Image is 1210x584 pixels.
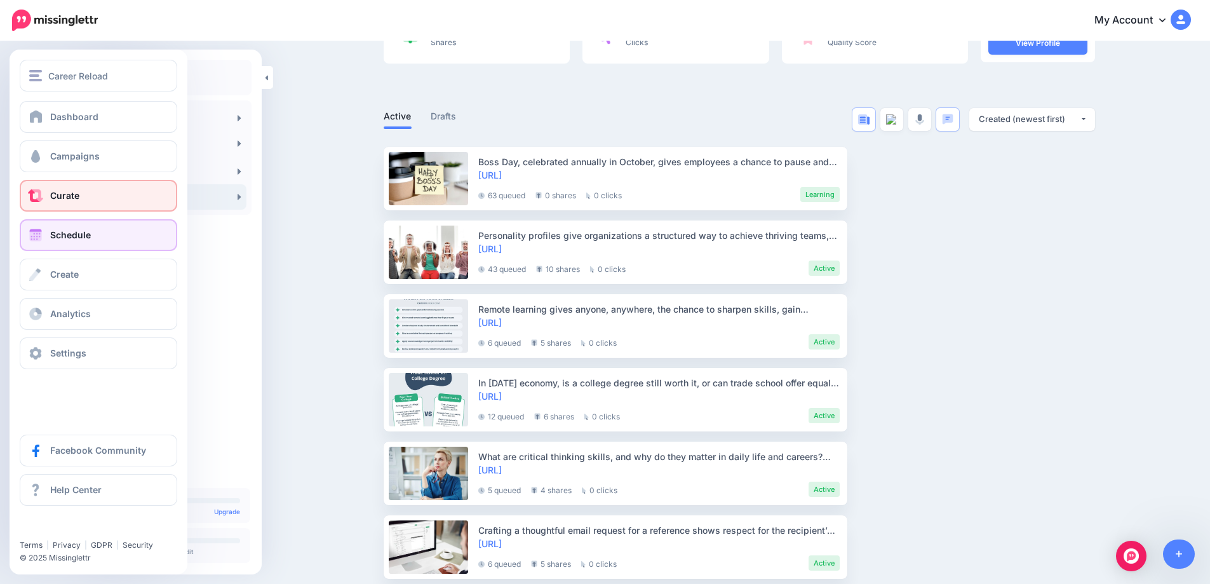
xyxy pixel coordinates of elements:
[478,261,526,276] li: 43 queued
[431,109,457,124] a: Drafts
[584,414,589,420] img: pointer-grey.png
[478,414,485,420] img: clock-grey-darker.png
[534,408,574,423] li: 6 shares
[809,334,840,350] li: Active
[50,111,98,122] span: Dashboard
[84,540,87,550] span: |
[535,187,576,202] li: 0 shares
[626,37,648,47] span: Clicks
[590,261,626,276] li: 0 clicks
[581,334,617,350] li: 0 clicks
[478,334,521,350] li: 6 queued
[531,560,537,567] img: share-grey.png
[48,69,108,83] span: Career Reload
[50,229,91,240] span: Schedule
[478,170,502,180] a: [URL]
[536,261,580,276] li: 10 shares
[20,101,177,133] a: Dashboard
[20,540,43,550] a: Terms
[50,151,100,161] span: Campaigns
[384,109,412,124] a: Active
[800,187,840,202] li: Learning
[584,408,620,423] li: 0 clicks
[478,340,485,346] img: clock-grey-darker.png
[809,408,840,423] li: Active
[91,540,112,550] a: GDPR
[478,317,502,328] a: [URL]
[20,219,177,251] a: Schedule
[123,540,153,550] a: Security
[586,187,622,202] li: 0 clicks
[478,538,502,549] a: [URL]
[478,561,485,567] img: clock-grey-darker.png
[20,552,185,564] li: © 2025 Missinglettr
[536,266,542,273] img: share-grey.png
[478,376,840,390] div: In [DATE] economy, is a college degree still worth it, or can trade school offer equal, if not be...
[50,445,146,456] span: Facebook Community
[20,337,177,369] a: Settings
[20,474,177,506] a: Help Center
[53,540,81,550] a: Privacy
[582,482,617,497] li: 0 clicks
[478,450,840,463] div: What are critical thinking skills, and why do they matter in daily life and careers? Learn how to...
[20,522,116,534] iframe: Twitter Follow Button
[478,391,502,402] a: [URL]
[116,540,119,550] span: |
[582,487,586,494] img: pointer-grey.png
[809,261,840,276] li: Active
[478,465,502,475] a: [URL]
[478,482,521,497] li: 5 queued
[969,108,1095,131] button: Created (newest first)
[858,114,870,125] img: article-blue.png
[942,114,953,125] img: chat-square-blue.png
[1116,541,1146,571] div: Open Intercom Messenger
[915,114,924,125] img: microphone-grey.png
[478,302,840,316] div: Remote learning gives anyone, anywhere, the chance to sharpen skills, gain certifications, and st...
[809,555,840,571] li: Active
[478,487,485,494] img: clock-grey-darker.png
[20,259,177,290] a: Create
[478,266,485,273] img: clock-grey-darker.png
[531,339,537,346] img: share-grey.png
[29,70,42,81] img: menu.png
[46,540,49,550] span: |
[50,269,79,280] span: Create
[988,32,1087,55] a: View Profile
[20,140,177,172] a: Campaigns
[535,192,542,199] img: share-grey.png
[50,348,86,358] span: Settings
[478,187,525,202] li: 63 queued
[828,37,877,47] span: Quality Score
[590,266,595,273] img: pointer-grey.png
[478,555,521,571] li: 6 queued
[478,408,524,423] li: 12 queued
[581,555,617,571] li: 0 clicks
[886,114,897,125] img: video--grey.png
[581,561,586,567] img: pointer-grey.png
[478,229,840,242] div: Personality profiles give organizations a structured way to achieve thriving teams, helping them ...
[1082,5,1191,36] a: My Account
[50,308,91,319] span: Analytics
[20,298,177,330] a: Analytics
[478,243,502,254] a: [URL]
[20,435,177,466] a: Facebook Community
[581,340,586,346] img: pointer-grey.png
[809,482,840,497] li: Active
[20,180,177,212] a: Curate
[534,413,541,420] img: share-grey.png
[478,524,840,537] div: Crafting a thoughtful email request for a reference shows respect for the recipient’s time and re...
[50,190,79,201] span: Curate
[531,482,572,497] li: 4 shares
[478,193,485,199] img: clock-grey-darker.png
[531,555,571,571] li: 5 shares
[431,37,456,47] span: Shares
[531,487,537,494] img: share-grey.png
[50,484,102,495] span: Help Center
[20,60,177,92] button: Career Reload
[12,10,98,31] img: Missinglettr
[979,113,1080,125] div: Created (newest first)
[531,334,571,350] li: 5 shares
[586,193,591,199] img: pointer-grey.png
[478,155,840,168] div: Boss Day, celebrated annually in October, gives employees a chance to pause and say “thank you” t...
